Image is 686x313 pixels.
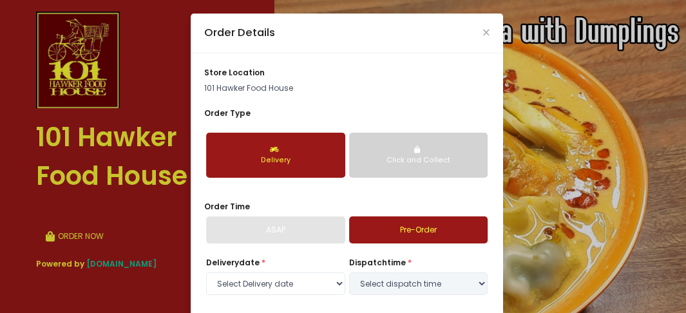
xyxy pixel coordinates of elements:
span: Order Time [204,201,250,212]
button: Delivery [206,133,345,178]
div: Click and Collect [357,155,480,166]
span: dispatch time [349,257,406,268]
span: Delivery date [206,257,260,268]
span: store location [204,67,265,78]
span: Order Type [204,108,251,119]
button: Click and Collect [349,133,488,178]
div: Delivery [214,155,337,166]
button: Close [483,30,490,36]
p: 101 Hawker Food House [204,82,490,94]
a: Pre-Order [349,216,488,243]
div: Order Details [204,25,275,41]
